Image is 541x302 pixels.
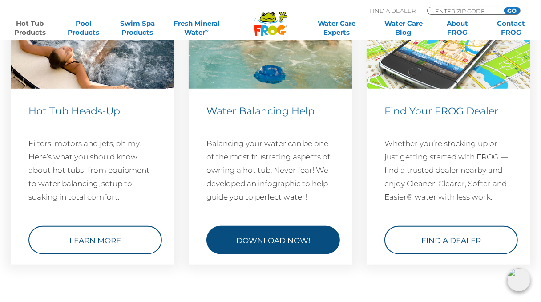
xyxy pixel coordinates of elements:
a: AboutFROG [436,19,478,37]
a: PoolProducts [63,19,105,37]
input: Zip Code Form [434,7,494,15]
p: Balancing your water can be one of the most frustrating aspects of owning a hot tub. Never fear! ... [206,137,335,204]
a: Find a Dealer [384,226,518,254]
img: openIcon [507,268,530,291]
a: ContactFROG [490,19,532,37]
p: Filters, motors and jets, oh my. Here’s what you should know about hot tubs–from equipment to wat... [28,137,157,204]
sup: ∞ [205,27,209,33]
input: GO [504,7,520,14]
a: Learn More [28,226,162,254]
a: Water CareBlog [383,19,424,37]
a: Hot TubProducts [9,19,51,37]
span: Water Balancing Help [206,105,315,117]
p: Find A Dealer [369,7,416,15]
a: Fresh MineralWater∞ [170,19,223,37]
a: Swim SpaProducts [117,19,158,37]
a: Water CareExperts [303,19,371,37]
span: Find Your FROG Dealer [384,105,498,117]
p: Whether you’re stocking up or just getting started with FROG — find a trusted dealer nearby and e... [384,137,513,204]
span: Hot Tub Heads-Up [28,105,120,117]
a: Download Now! [206,226,340,254]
